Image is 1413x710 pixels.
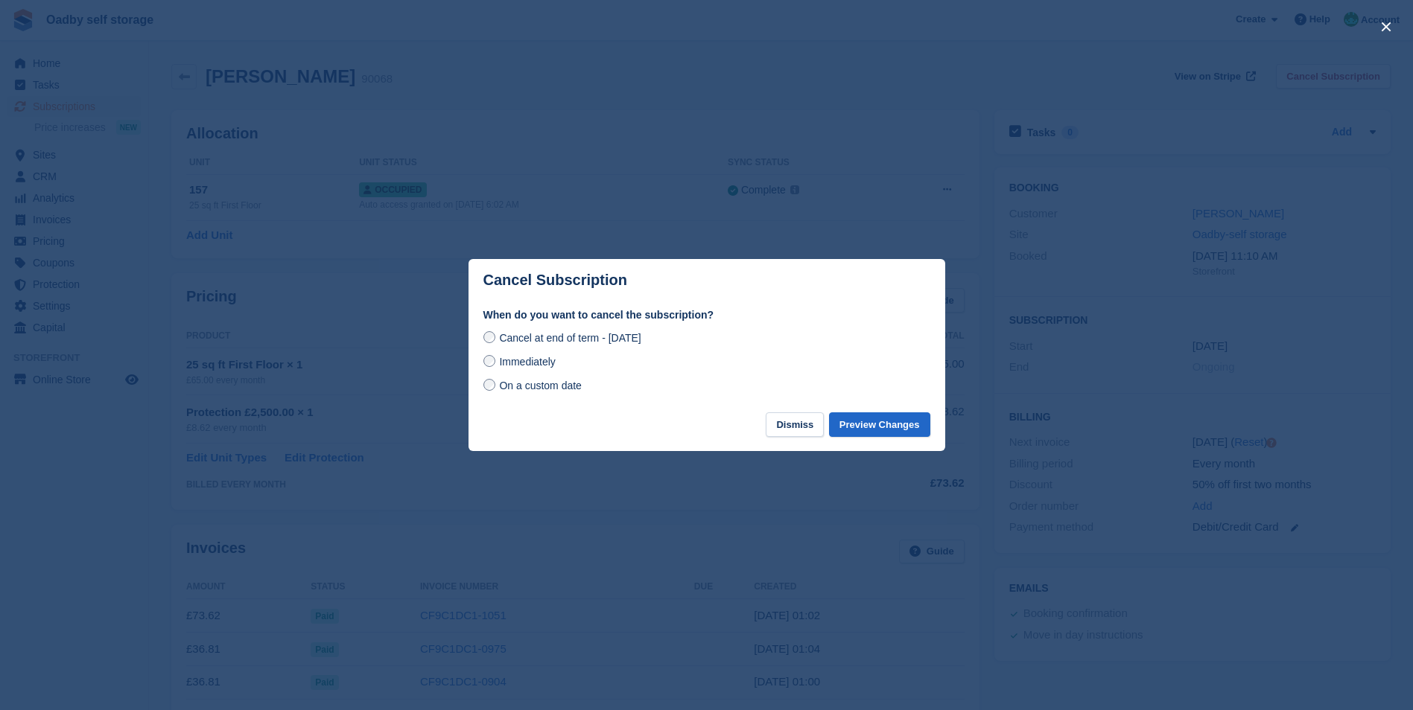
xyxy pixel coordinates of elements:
span: On a custom date [499,380,582,391]
input: Cancel at end of term - [DATE] [483,331,495,343]
input: On a custom date [483,379,495,391]
p: Cancel Subscription [483,272,627,289]
label: When do you want to cancel the subscription? [483,307,930,323]
span: Cancel at end of term - [DATE] [499,332,641,344]
input: Immediately [483,355,495,367]
button: Preview Changes [829,412,930,437]
span: Immediately [499,356,555,368]
button: close [1374,15,1398,39]
button: Dismiss [766,412,824,437]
